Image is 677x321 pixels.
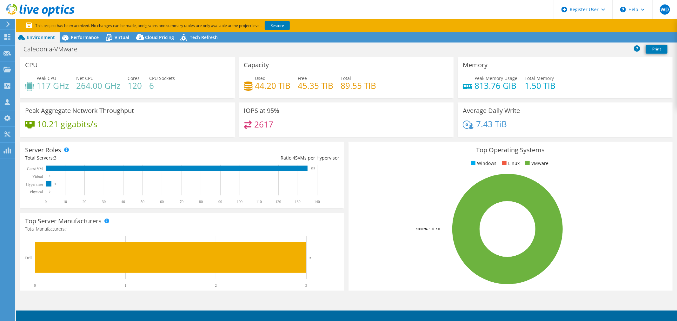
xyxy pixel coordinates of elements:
h4: 117 GHz [37,82,69,89]
h1: Caledonia-VMware [21,46,87,53]
text: Hypervisor [26,182,43,187]
span: Peak CPU [37,75,56,81]
text: 30 [102,200,106,204]
span: Used [255,75,266,81]
p: This project has been archived. No changes can be made, and graphs and summary tables are only av... [26,22,337,29]
span: Cores [128,75,140,81]
span: 3 [54,155,56,161]
h4: 813.76 GiB [475,82,517,89]
text: 0 [45,200,47,204]
a: Print [646,45,667,54]
h4: 7.43 TiB [476,121,507,128]
text: 20 [83,200,86,204]
h4: 6 [149,82,175,89]
tspan: 100.0% [416,226,428,231]
h3: Capacity [244,62,269,69]
text: 40 [121,200,125,204]
text: 70 [180,200,183,204]
li: VMware [524,160,548,167]
text: 50 [141,200,144,204]
text: 3 [309,256,311,260]
text: 140 [314,200,320,204]
span: Virtual [115,34,129,40]
tspan: ESXi 7.0 [428,226,440,231]
span: Peak Memory Usage [475,75,517,81]
text: 0 [34,283,36,288]
h4: 264.00 GHz [76,82,120,89]
text: 130 [295,200,301,204]
h4: Total Manufacturers: [25,226,339,233]
h4: 1.50 TiB [525,82,555,89]
h3: Average Daily Write [463,107,520,114]
h3: CPU [25,62,38,69]
text: 1 [124,283,126,288]
h4: 120 [128,82,142,89]
text: 2 [215,283,217,288]
text: 60 [160,200,164,204]
h4: 45.35 TiB [298,82,334,89]
text: 80 [199,200,203,204]
span: 45 [293,155,298,161]
text: 0 [49,174,50,178]
h3: IOPS at 95% [244,107,280,114]
div: Total Servers: [25,154,182,161]
h4: 2617 [254,121,273,128]
text: Physical [30,190,43,194]
h4: 10.21 gigabits/s [37,121,97,128]
text: 100 [237,200,242,204]
span: CPU Sockets [149,75,175,81]
text: 0 [49,190,50,193]
span: 1 [66,226,68,232]
li: Linux [501,160,520,167]
text: 3 [55,182,56,186]
text: Guest VM [27,167,43,171]
span: Environment [27,34,55,40]
text: 120 [275,200,281,204]
span: Cloud Pricing [145,34,174,40]
text: Dell [25,256,32,260]
span: Tech Refresh [190,34,218,40]
span: Performance [71,34,99,40]
text: Virtual [32,174,43,179]
div: Ratio: VMs per Hypervisor [182,154,339,161]
h3: Memory [463,62,488,69]
span: Net CPU [76,75,94,81]
text: 135 [311,167,315,170]
span: WD [660,4,670,15]
text: 3 [305,283,307,288]
span: Free [298,75,307,81]
h4: 89.55 TiB [341,82,376,89]
text: 10 [63,200,67,204]
span: Total [341,75,351,81]
h3: Top Operating Systems [353,147,667,154]
li: Windows [469,160,496,167]
a: Restore [265,21,290,30]
span: Total Memory [525,75,554,81]
h3: Peak Aggregate Network Throughput [25,107,134,114]
h3: Top Server Manufacturers [25,218,102,225]
text: 90 [218,200,222,204]
svg: \n [620,7,626,12]
text: 110 [256,200,262,204]
h4: 44.20 TiB [255,82,291,89]
h3: Server Roles [25,147,61,154]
